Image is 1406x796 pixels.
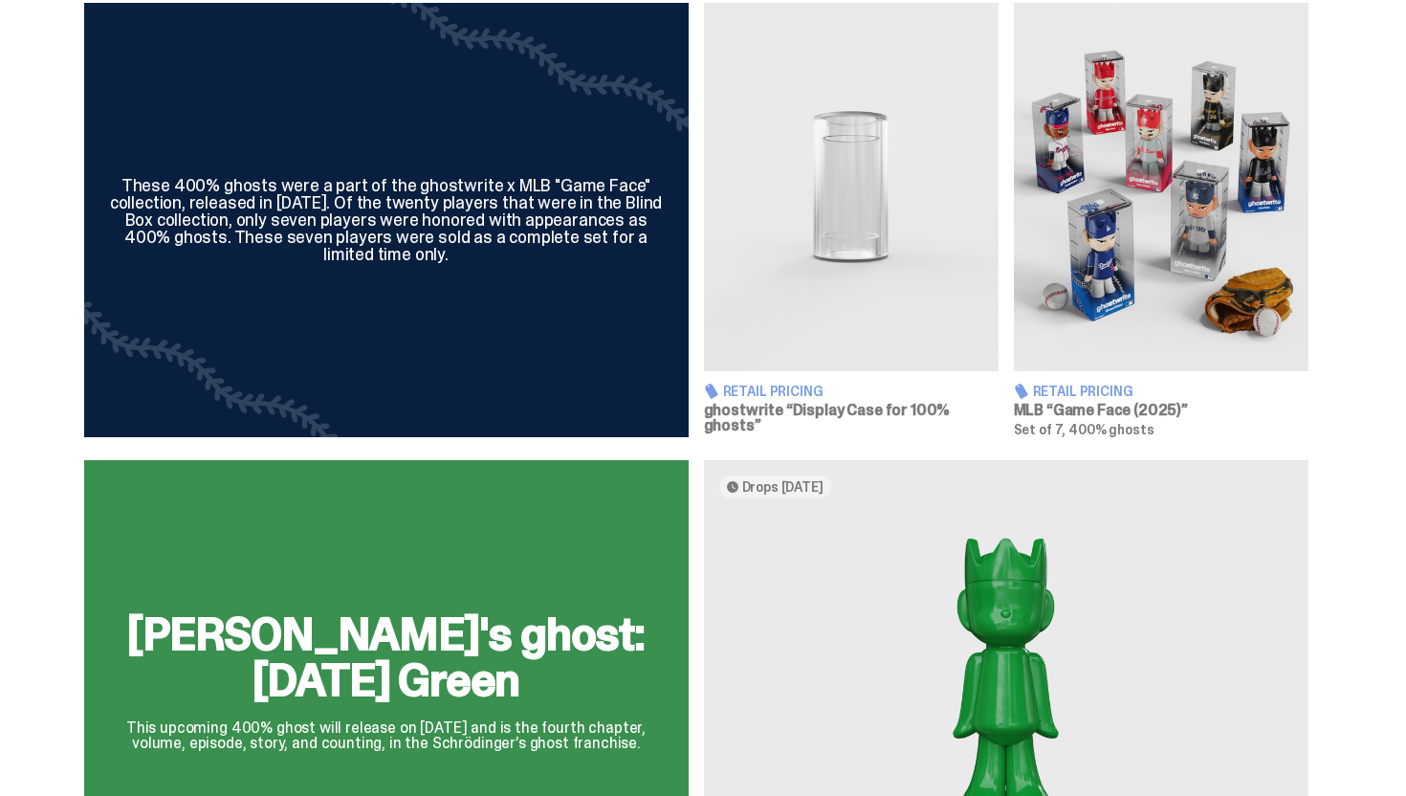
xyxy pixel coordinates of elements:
[1014,421,1154,438] span: Set of 7, 400% ghosts
[723,385,824,398] span: Retail Pricing
[1033,385,1133,398] span: Retail Pricing
[704,403,999,433] h3: ghostwrite “Display Case for 100% ghosts”
[1014,3,1308,437] a: Game Face (2025) Retail Pricing
[704,3,999,371] img: Display Case for 100% ghosts
[704,3,999,437] a: Display Case for 100% ghosts Retail Pricing
[107,611,666,703] h2: [PERSON_NAME]'s ghost: [DATE] Green
[1014,3,1308,371] img: Game Face (2025)
[107,720,666,751] p: This upcoming 400% ghost will release on [DATE] and is the fourth chapter, volume, episode, story...
[1014,403,1308,418] h3: MLB “Game Face (2025)”
[107,177,666,263] div: These 400% ghosts were a part of the ghostwrite x MLB "Game Face" collection, released in [DATE]....
[742,479,824,495] span: Drops [DATE]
